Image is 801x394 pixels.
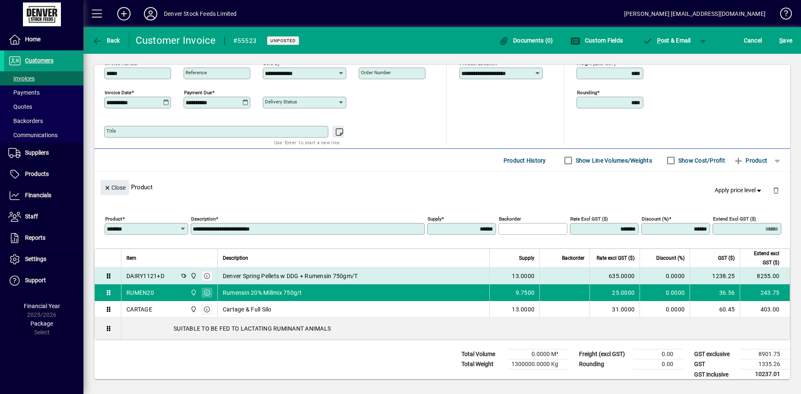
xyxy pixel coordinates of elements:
a: Invoices [4,71,83,85]
app-page-header-button: Delete [766,186,786,194]
span: DENVER STOCKFEEDS LTD [188,288,198,297]
div: DAIRY1121+D [126,272,164,280]
span: Close [104,181,126,195]
button: Add [111,6,137,21]
span: Rumensin 20% Millmix 750g/t [223,289,302,297]
a: Settings [4,249,83,270]
mat-label: Delivery status [265,99,297,105]
span: P [657,37,661,44]
div: 25.0000 [595,289,635,297]
td: 403.00 [740,301,790,318]
span: Customers [25,57,53,64]
span: Invoices [8,75,35,82]
label: Show Cost/Profit [677,156,725,165]
a: Products [4,164,83,185]
td: 0.00 [633,359,683,369]
span: Denver Spring Pellets w DDG + Rumensin 750gm/T [223,272,358,280]
span: Financials [25,192,51,198]
mat-label: Reference [186,70,207,75]
td: 8901.75 [740,349,790,359]
span: Settings [25,256,46,262]
mat-label: Payment due [184,90,212,95]
span: Supply [519,253,534,263]
mat-label: Order number [361,70,391,75]
span: ost & Email [642,37,691,44]
a: Payments [4,85,83,100]
mat-label: Extend excl GST ($) [713,216,756,222]
span: Item [126,253,136,263]
span: Description [223,253,248,263]
td: 36.56 [690,284,740,301]
a: Backorders [4,114,83,128]
span: Extend excl GST ($) [745,249,779,267]
mat-label: Invoice date [105,90,131,95]
button: Back [90,33,122,48]
td: Rounding [575,359,633,369]
a: Quotes [4,100,83,114]
span: Support [25,277,46,284]
label: Show Line Volumes/Weights [574,156,652,165]
mat-label: Discount (%) [642,216,669,222]
button: Apply price level [711,183,766,198]
span: Backorder [562,253,584,263]
td: 60.45 [690,301,740,318]
td: Freight (excl GST) [575,349,633,359]
a: Financials [4,185,83,206]
td: 10237.01 [740,369,790,380]
span: Unposted [270,38,296,43]
span: Apply price level [715,186,763,195]
td: Total Weight [457,359,507,369]
td: 243.75 [740,284,790,301]
mat-label: Rounding [577,90,597,95]
span: Package [30,320,53,327]
td: Total Volume [457,349,507,359]
span: Backorders [8,118,43,124]
span: Rate excl GST ($) [597,253,635,263]
span: Payments [8,89,40,96]
span: Custom Fields [570,37,623,44]
div: CARTAGE [126,305,152,314]
td: GST exclusive [690,349,740,359]
td: 1238.25 [690,268,740,284]
button: Custom Fields [568,33,625,48]
div: Product [94,172,790,202]
span: S [779,37,783,44]
mat-label: Description [191,216,216,222]
button: Cancel [742,33,764,48]
div: 31.0000 [595,305,635,314]
td: 8255.00 [740,268,790,284]
a: Communications [4,128,83,142]
button: Profile [137,6,164,21]
a: Knowledge Base [774,2,791,29]
td: 0.0000 [640,301,690,318]
span: GST ($) [718,253,735,263]
td: 1335.26 [740,359,790,369]
button: Post & Email [638,33,695,48]
td: 0.0000 [640,268,690,284]
mat-label: Backorder [499,216,521,222]
a: Staff [4,206,83,227]
div: RUMEN20 [126,289,154,297]
span: DENVER STOCKFEEDS LTD [188,305,198,314]
button: Product History [500,153,549,168]
span: Product [733,154,767,167]
td: 0.0000 M³ [507,349,568,359]
span: Back [92,37,120,44]
span: Communications [8,132,58,138]
button: Product [729,153,771,168]
td: 1300000.0000 Kg [507,359,568,369]
div: #55523 [233,34,257,48]
span: Documents (0) [499,37,553,44]
span: Product History [504,154,546,167]
div: 635.0000 [595,272,635,280]
a: Suppliers [4,143,83,163]
button: Delete [766,180,786,200]
span: Staff [25,213,38,220]
app-page-header-button: Close [98,183,131,191]
span: Cartage & Full Silo [223,305,272,314]
span: Products [25,171,49,177]
span: DENVER STOCKFEEDS LTD [188,271,198,281]
span: Cancel [744,34,762,47]
span: Reports [25,234,45,241]
button: Close [101,180,129,195]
